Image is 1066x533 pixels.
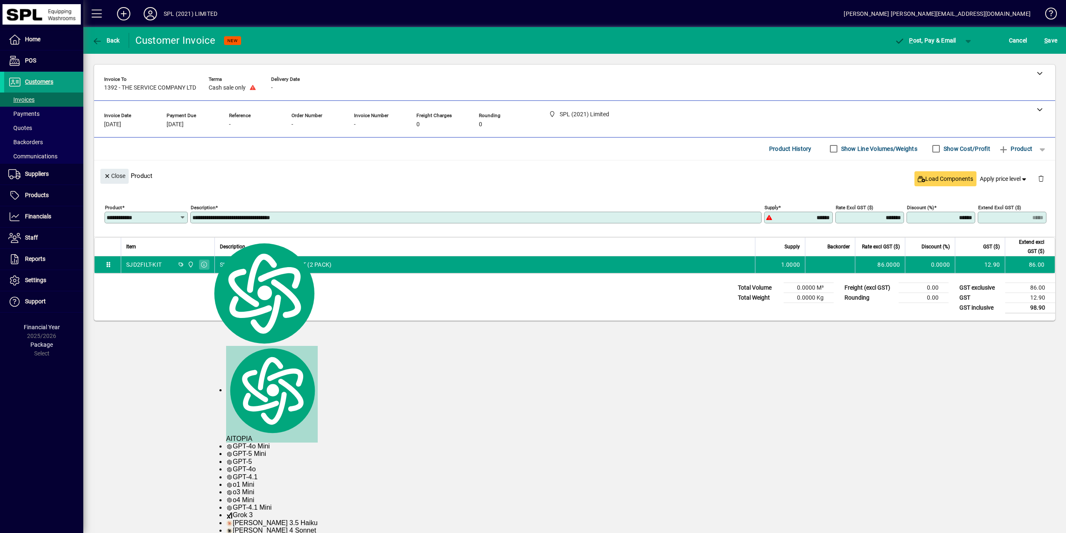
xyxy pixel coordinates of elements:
a: Quotes [4,121,83,135]
div: GPT-4o Mini [226,443,318,450]
mat-label: Discount (%) [907,204,934,210]
span: ave [1044,34,1057,47]
span: Close [104,169,125,183]
td: 0.0000 Kg [784,293,834,303]
img: gpt-black.svg [226,489,233,496]
span: Home [25,36,40,43]
app-page-header-button: Delete [1031,175,1051,182]
span: Communications [8,153,57,160]
span: - [354,121,356,128]
td: 0.00 [899,283,949,293]
td: GST exclusive [955,283,1005,293]
img: gpt-black.svg [226,497,233,503]
label: Show Line Volumes/Weights [839,145,917,153]
span: Cancel [1009,34,1027,47]
img: gpt-black.svg [226,482,233,488]
span: Discount (%) [922,242,950,251]
span: 0 [479,121,482,128]
a: Home [4,29,83,50]
span: 1392 - THE SERVICE COMPANY LTD [104,85,196,91]
td: 98.90 [1005,303,1055,313]
span: Cash sale only [209,85,246,91]
td: Total Weight [734,293,784,303]
td: 0.00 [899,293,949,303]
span: Invoices [8,96,35,103]
app-page-header-button: Back [83,33,129,48]
img: gpt-black.svg [226,459,233,465]
div: GPT-4o [226,465,318,473]
span: Back [92,37,120,44]
button: Post, Pay & Email [891,33,960,48]
td: GST [955,293,1005,303]
span: Backorders [8,139,43,145]
td: 12.90 [1005,293,1055,303]
button: Add [110,6,137,21]
span: Backorder [827,242,850,251]
span: Payments [8,110,40,117]
button: Product History [766,141,815,156]
span: Suppliers [25,170,49,177]
div: 86.0000 [860,260,900,269]
span: Item [126,242,136,251]
mat-label: Description [191,204,215,210]
span: Reports [25,255,45,262]
span: Load Components [918,175,973,183]
a: Reports [4,249,83,270]
div: GPT-5 Mini [226,450,318,458]
span: Financial Year [24,324,60,330]
span: Products [25,192,49,198]
td: 86.00 [1005,283,1055,293]
td: 86.00 [1005,256,1055,273]
span: [DATE] [167,121,184,128]
td: 0.0000 M³ [784,283,834,293]
span: GST ($) [983,242,1000,251]
mat-label: Supply [765,204,778,210]
a: Knowledge Base [1039,2,1056,29]
button: Save [1042,33,1059,48]
span: Staff [25,234,38,241]
button: Profile [137,6,164,21]
span: ost, Pay & Email [895,37,956,44]
span: 1.0000 [781,260,800,269]
button: Load Components [914,171,976,186]
mat-label: Rate excl GST ($) [836,204,873,210]
span: Package [30,341,53,348]
td: Total Volume [734,283,784,293]
div: [PERSON_NAME] [PERSON_NAME][EMAIL_ADDRESS][DOMAIN_NAME] [844,7,1031,20]
span: [DATE] [104,121,121,128]
a: Payments [4,107,83,121]
button: Back [90,33,122,48]
span: - [291,121,293,128]
img: gpt-black.svg [226,466,233,473]
td: Freight (excl GST) [840,283,899,293]
span: Apply price level [980,175,1028,183]
div: o3 Mini [226,488,318,496]
span: POS [25,57,36,64]
span: Quotes [8,125,32,131]
span: Support [25,298,46,305]
a: Financials [4,206,83,227]
button: Delete [1031,169,1051,189]
span: Financials [25,213,51,220]
a: Backorders [4,135,83,149]
button: Apply price level [976,171,1031,186]
td: GST inclusive [955,303,1005,313]
img: logo.svg [226,346,318,435]
img: gpt-black.svg [226,474,233,480]
span: SPL (2021) Limited [185,260,195,269]
div: [PERSON_NAME] 3.5 Haiku [226,519,318,527]
span: Customers [25,78,53,85]
td: 0.0000 [905,256,955,273]
span: Supply [785,242,800,251]
a: Staff [4,228,83,248]
div: AITOPIA [226,346,318,443]
button: Close [100,169,129,184]
div: Customer Invoice [135,34,216,47]
span: NEW [227,38,238,43]
mat-label: Product [105,204,122,210]
td: 12.90 [955,256,1005,273]
div: GPT-4.1 Mini [226,504,318,511]
span: Extend excl GST ($) [1010,238,1044,256]
app-page-header-button: Close [98,172,131,180]
mat-label: Extend excl GST ($) [978,204,1021,210]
